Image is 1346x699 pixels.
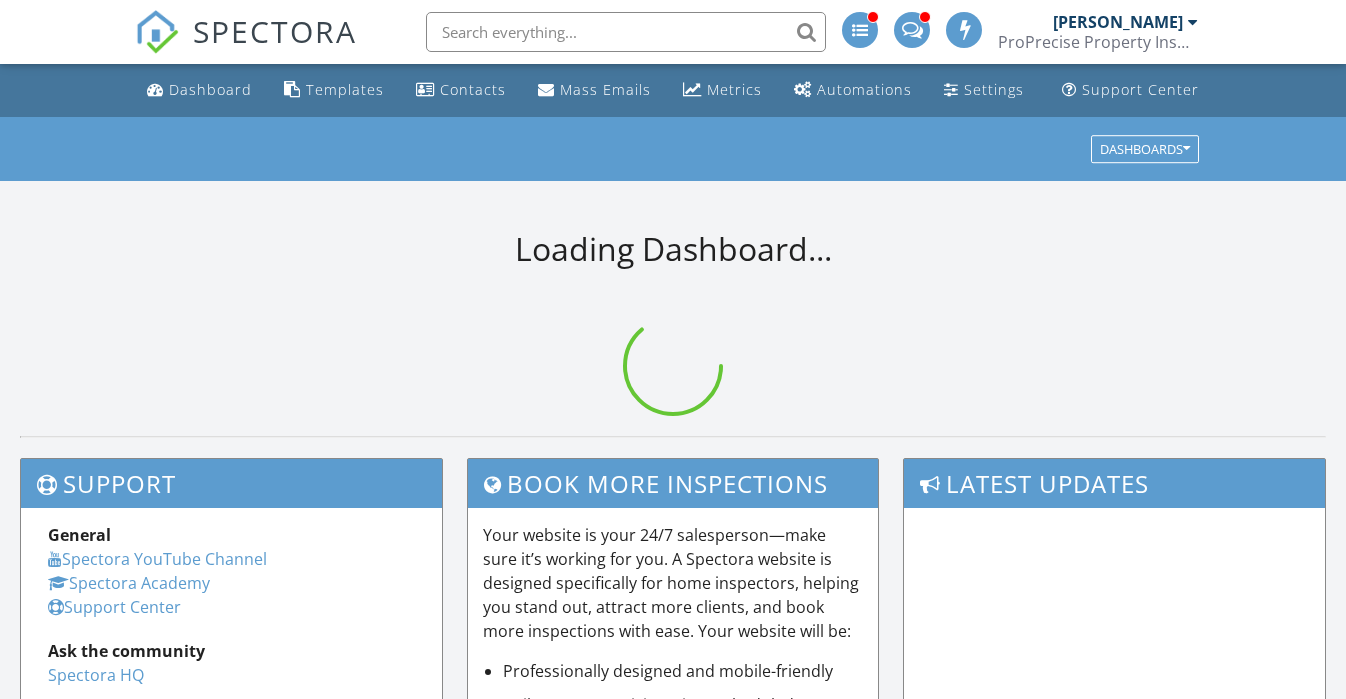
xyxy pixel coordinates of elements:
[468,459,877,508] h3: Book More Inspections
[48,572,210,594] a: Spectora Academy
[1082,80,1199,99] div: Support Center
[48,548,267,570] a: Spectora YouTube Channel
[503,659,862,683] li: Professionally designed and mobile-friendly
[1054,72,1207,109] a: Support Center
[169,80,252,99] div: Dashboard
[936,72,1032,109] a: Settings
[135,27,357,69] a: SPECTORA
[21,459,442,508] h3: Support
[276,72,392,109] a: Templates
[193,10,357,52] span: SPECTORA
[964,80,1024,99] div: Settings
[306,80,384,99] div: Templates
[408,72,514,109] a: Contacts
[560,80,651,99] div: Mass Emails
[530,72,659,109] a: Mass Emails
[1053,12,1183,32] div: [PERSON_NAME]
[817,80,912,99] div: Automations
[707,80,762,99] div: Metrics
[426,12,826,52] input: Search everything...
[1091,135,1199,163] button: Dashboards
[48,596,181,618] a: Support Center
[675,72,770,109] a: Metrics
[440,80,506,99] div: Contacts
[48,639,415,663] div: Ask the community
[904,459,1325,508] h3: Latest Updates
[786,72,920,109] a: Automations (Advanced)
[135,10,179,54] img: The Best Home Inspection Software - Spectora
[998,32,1198,52] div: ProPrecise Property Inspections LLC.
[1100,142,1190,156] div: Dashboards
[48,664,144,686] a: Spectora HQ
[139,72,260,109] a: Dashboard
[48,524,111,546] strong: General
[483,523,862,643] p: Your website is your 24/7 salesperson—make sure it’s working for you. A Spectora website is desig...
